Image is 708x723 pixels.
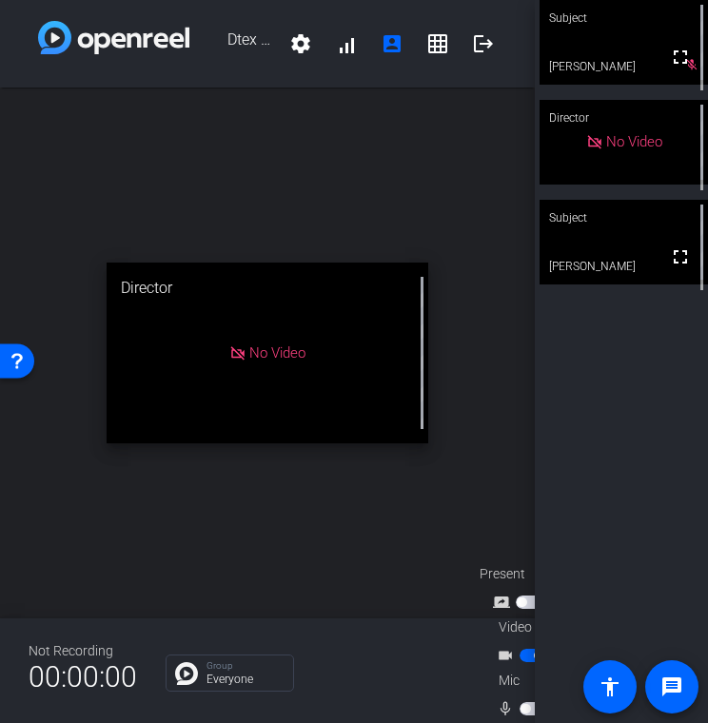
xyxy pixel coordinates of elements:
[381,32,403,55] mat-icon: account_box
[324,21,369,67] button: signal_cellular_alt
[38,21,189,54] img: white-gradient.svg
[540,100,708,136] div: Director
[497,697,520,720] mat-icon: mic_none
[669,245,692,268] mat-icon: fullscreen
[29,641,137,661] div: Not Recording
[540,200,708,236] div: Subject
[499,617,532,637] span: Video
[249,344,305,361] span: No Video
[189,21,278,67] span: Dtex Systems x DTEX NEXT - [PERSON_NAME] Remote Interview - [EMAIL_ADDRESS][DOMAIN_NAME]
[472,32,495,55] mat-icon: logout
[493,591,516,614] mat-icon: screen_share_outline
[606,133,662,150] span: No Video
[480,564,670,584] div: Present
[426,32,449,55] mat-icon: grid_on
[289,32,312,55] mat-icon: settings
[206,661,284,671] p: Group
[29,654,137,700] span: 00:00:00
[206,674,284,685] p: Everyone
[669,46,692,68] mat-icon: fullscreen
[480,671,670,691] div: Mic
[175,662,198,685] img: Chat Icon
[497,644,520,667] mat-icon: videocam_outline
[599,675,621,698] mat-icon: accessibility
[107,263,427,314] div: Director
[660,675,683,698] mat-icon: message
